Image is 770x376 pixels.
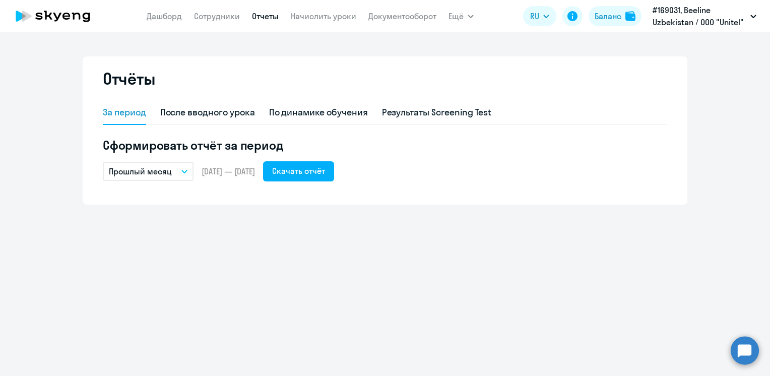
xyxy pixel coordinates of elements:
[625,11,635,21] img: balance
[272,165,325,177] div: Скачать отчёт
[653,4,746,28] p: #169031, Beeline Uzbekistan / ООО "Unitel"
[648,4,761,28] button: #169031, Beeline Uzbekistan / ООО "Unitel"
[147,11,182,21] a: Дашборд
[103,162,194,181] button: Прошлый месяц
[448,10,464,22] span: Ещё
[530,10,539,22] span: RU
[103,106,146,119] div: За период
[103,69,155,89] h2: Отчёты
[160,106,255,119] div: После вводного урока
[291,11,356,21] a: Начислить уроки
[382,106,492,119] div: Результаты Screening Test
[109,165,172,177] p: Прошлый месяц
[103,137,667,153] h5: Сформировать отчёт за период
[523,6,556,26] button: RU
[368,11,436,21] a: Документооборот
[202,166,255,177] span: [DATE] — [DATE]
[448,6,474,26] button: Ещё
[595,10,621,22] div: Баланс
[269,106,368,119] div: По динамике обучения
[194,11,240,21] a: Сотрудники
[263,161,334,181] button: Скачать отчёт
[252,11,279,21] a: Отчеты
[589,6,641,26] button: Балансbalance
